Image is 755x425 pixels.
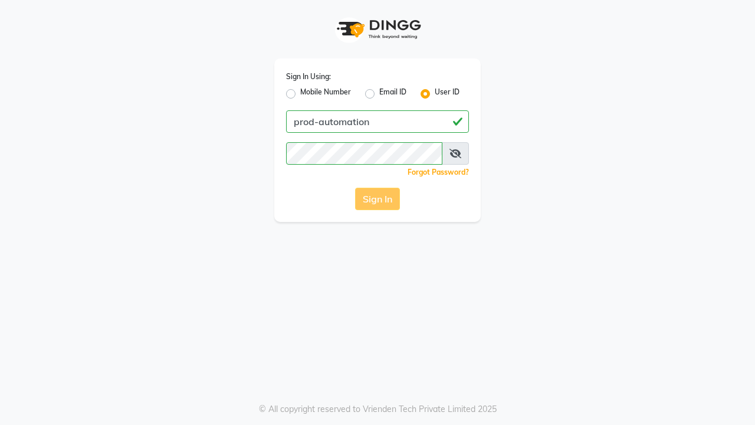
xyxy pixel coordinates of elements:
[435,87,459,101] label: User ID
[300,87,351,101] label: Mobile Number
[286,142,442,165] input: Username
[408,168,469,176] a: Forgot Password?
[286,71,331,82] label: Sign In Using:
[286,110,469,133] input: Username
[330,12,425,47] img: logo1.svg
[379,87,406,101] label: Email ID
